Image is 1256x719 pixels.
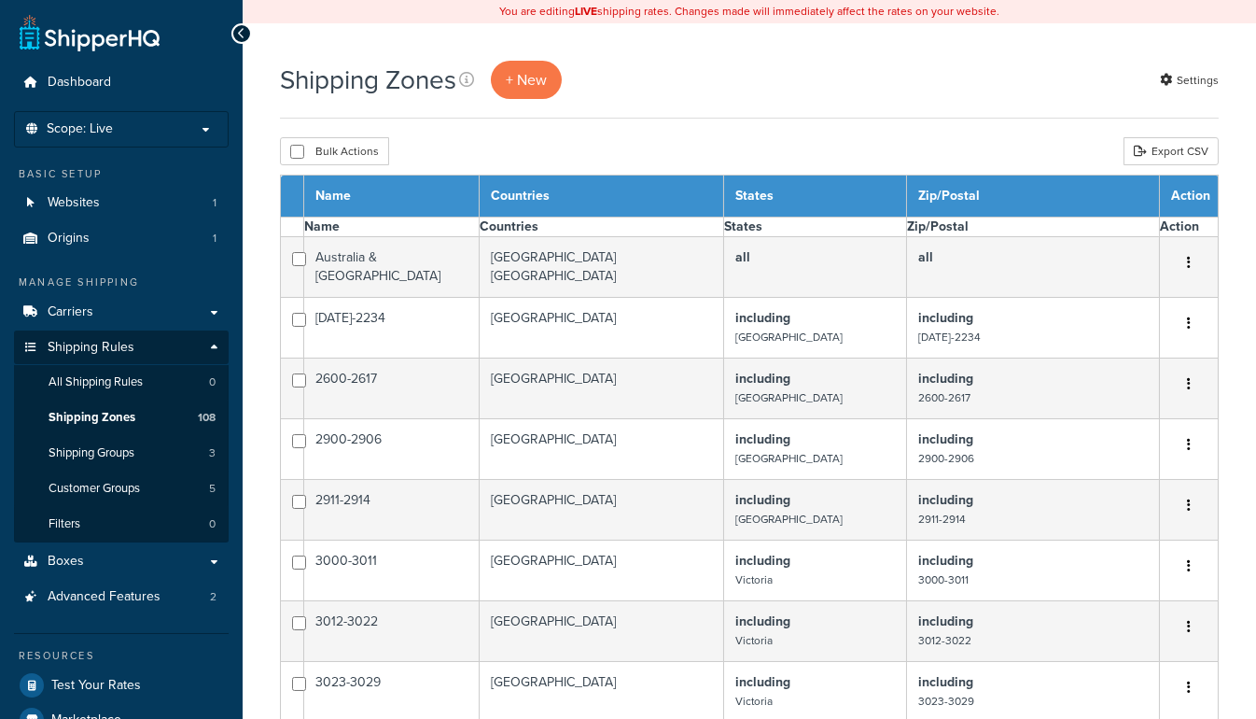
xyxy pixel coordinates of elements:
span: + New [506,69,547,91]
b: including [735,551,790,571]
span: 2 [210,589,216,605]
small: Victoria [735,693,773,710]
a: Test Your Rates [14,669,229,702]
span: Shipping Groups [49,445,134,461]
li: Shipping Rules [14,331,229,543]
b: all [735,247,750,267]
small: 3023-3029 [918,693,974,710]
span: Carriers [48,304,93,320]
small: 3012-3022 [918,632,971,649]
a: Shipping Zones 108 [14,401,229,435]
span: Customer Groups [49,481,140,497]
a: Websites 1 [14,186,229,220]
a: Filters 0 [14,507,229,542]
div: Basic Setup [14,166,229,182]
a: Customer Groups 5 [14,472,229,506]
small: 2600-2617 [918,389,970,406]
td: [GEOGRAPHIC_DATA] [479,541,723,601]
th: Name [304,176,480,218]
td: [GEOGRAPHIC_DATA] [479,298,723,359]
b: all [918,247,933,267]
span: Websites [48,195,100,211]
span: Shipping Zones [49,410,135,426]
a: All Shipping Rules 0 [14,365,229,400]
th: Action [1160,176,1219,218]
small: [GEOGRAPHIC_DATA] [735,450,843,467]
td: 2600-2617 [304,359,480,419]
div: Manage Shipping [14,275,229,290]
li: Websites [14,186,229,220]
a: Export CSV [1123,137,1219,165]
a: Settings [1160,67,1219,93]
th: States [723,176,907,218]
small: Victoria [735,632,773,649]
td: [GEOGRAPHIC_DATA] [GEOGRAPHIC_DATA] [479,237,723,298]
span: Scope: Live [47,121,113,137]
a: Advanced Features 2 [14,580,229,614]
a: Boxes [14,544,229,579]
span: 0 [209,374,216,390]
th: States [723,218,907,237]
small: Victoria [735,571,773,588]
b: including [735,430,790,449]
th: Action [1160,218,1219,237]
button: Bulk Actions [280,137,389,165]
b: including [918,672,973,692]
a: Origins 1 [14,221,229,256]
span: Filters [49,516,80,532]
small: [GEOGRAPHIC_DATA] [735,329,843,345]
li: Filters [14,507,229,542]
th: Zip/Postal [907,218,1160,237]
span: Dashboard [48,75,111,91]
b: including [735,672,790,692]
span: 108 [198,410,216,426]
span: 0 [209,516,216,532]
span: 1 [213,195,216,211]
b: including [918,551,973,571]
small: 2900-2906 [918,450,974,467]
span: Boxes [48,554,84,570]
b: including [918,369,973,388]
h1: Shipping Zones [280,62,456,98]
b: LIVE [575,3,597,20]
th: Zip/Postal [907,176,1160,218]
span: All Shipping Rules [49,374,143,390]
td: [GEOGRAPHIC_DATA] [479,419,723,480]
td: 2911-2914 [304,480,480,541]
small: [DATE]-2234 [918,329,981,345]
span: Origins [48,231,90,247]
a: Dashboard [14,65,229,100]
td: [GEOGRAPHIC_DATA] [479,359,723,419]
b: including [918,490,973,510]
td: [GEOGRAPHIC_DATA] [479,480,723,541]
b: including [735,612,790,631]
b: including [735,369,790,388]
li: Customer Groups [14,472,229,506]
b: including [735,490,790,510]
span: 3 [209,445,216,461]
a: Shipping Rules [14,331,229,365]
li: All Shipping Rules [14,365,229,400]
span: 5 [209,481,216,497]
li: Carriers [14,295,229,330]
b: including [735,308,790,328]
span: 1 [213,231,216,247]
td: 2900-2906 [304,419,480,480]
td: 3012-3022 [304,601,480,662]
small: [GEOGRAPHIC_DATA] [735,389,843,406]
a: ShipperHQ Home [20,14,160,51]
span: Advanced Features [48,589,160,605]
small: 3000-3011 [918,571,969,588]
a: Shipping Groups 3 [14,436,229,471]
div: Resources [14,648,229,664]
th: Countries [479,218,723,237]
th: Name [304,218,480,237]
li: Origins [14,221,229,256]
b: including [918,430,973,449]
li: Shipping Groups [14,436,229,471]
small: [GEOGRAPHIC_DATA] [735,511,843,528]
td: [DATE]-2234 [304,298,480,359]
